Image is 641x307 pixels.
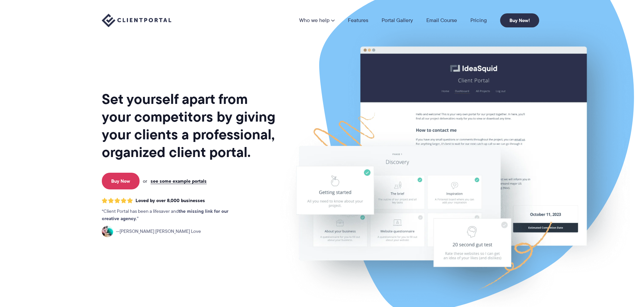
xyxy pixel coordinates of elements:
[102,207,228,222] strong: the missing link for our creative agency
[382,18,413,23] a: Portal Gallery
[299,18,335,23] a: Who we help
[102,90,277,161] h1: Set yourself apart from your competitors by giving your clients a professional, organized client ...
[151,178,207,184] a: see some example portals
[470,18,487,23] a: Pricing
[102,173,140,189] a: Buy Now
[136,198,205,203] span: Loved by over 8,000 businesses
[143,178,147,184] span: or
[116,228,201,235] span: [PERSON_NAME] [PERSON_NAME] Love
[500,13,539,27] a: Buy Now!
[426,18,457,23] a: Email Course
[102,208,242,222] p: Client Portal has been a lifesaver and .
[348,18,368,23] a: Features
